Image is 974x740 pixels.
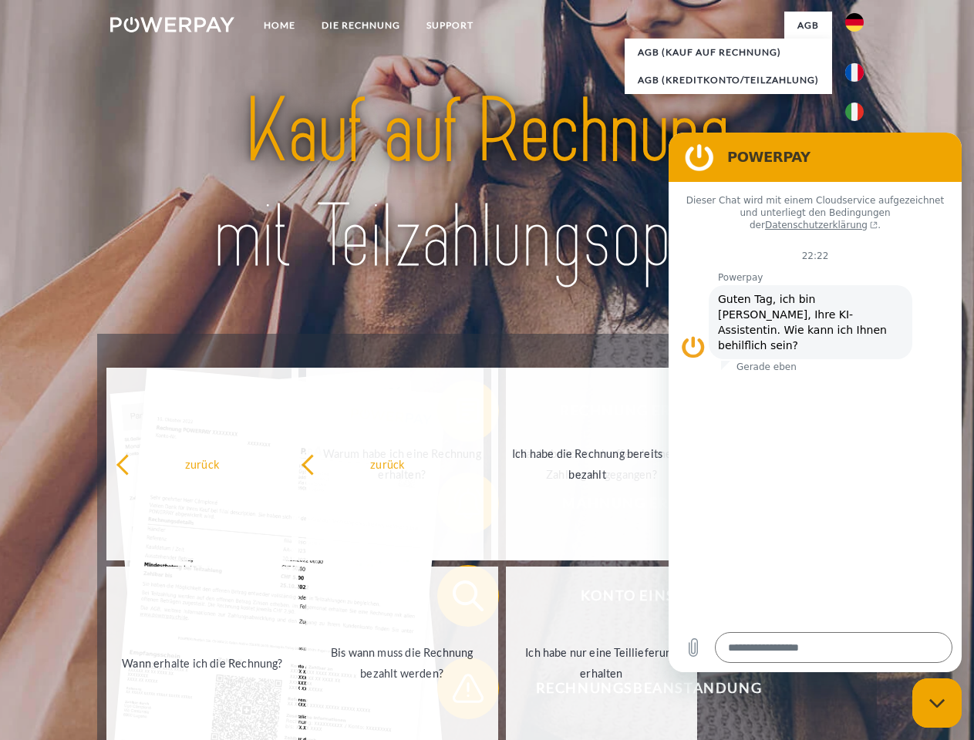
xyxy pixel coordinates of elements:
[147,74,827,295] img: title-powerpay_de.svg
[301,453,474,474] div: zurück
[669,133,962,672] iframe: Messaging-Fenster
[251,12,308,39] a: Home
[912,678,962,728] iframe: Schaltfläche zum Öffnen des Messaging-Fensters; Konversation läuft
[625,39,832,66] a: AGB (Kauf auf Rechnung)
[413,12,487,39] a: SUPPORT
[845,103,864,121] img: it
[515,642,689,684] div: Ich habe nur eine Teillieferung erhalten
[110,17,234,32] img: logo-powerpay-white.svg
[116,453,289,474] div: zurück
[845,63,864,82] img: fr
[500,443,674,485] div: Ich habe die Rechnung bereits bezahlt
[308,12,413,39] a: DIE RECHNUNG
[625,66,832,94] a: AGB (Kreditkonto/Teilzahlung)
[315,642,489,684] div: Bis wann muss die Rechnung bezahlt werden?
[784,12,832,39] a: agb
[845,13,864,32] img: de
[116,652,289,673] div: Wann erhalte ich die Rechnung?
